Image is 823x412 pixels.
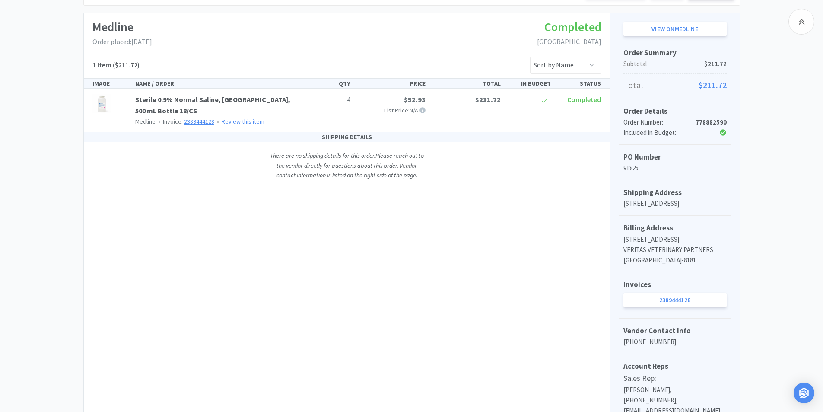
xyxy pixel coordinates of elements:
p: 4 [307,94,350,105]
h5: Shipping Address [623,187,727,198]
p: Subtotal [623,59,727,69]
p: [GEOGRAPHIC_DATA] [537,36,601,48]
span: $211.72 [475,95,501,104]
p: [GEOGRAPHIC_DATA]-8181 [623,255,727,265]
p: [PHONE_NUMBER] [623,337,727,347]
div: QTY [304,79,354,88]
div: STATUS [554,79,604,88]
h5: Billing Address [623,222,727,234]
div: NAME / ORDER [132,79,304,88]
div: TOTAL [429,79,504,88]
h5: Order Details [623,105,727,117]
div: Included in Budget: [623,128,692,138]
div: IMAGE [89,79,132,88]
div: IN BUDGET [504,79,554,88]
span: 1 Item [92,61,111,69]
span: $52.93 [404,95,426,104]
p: [STREET_ADDRESS] [623,234,727,245]
h5: Order Summary [623,47,727,59]
h5: PO Number [623,151,727,163]
a: View onMedline [623,22,727,36]
div: PRICE [354,79,429,88]
i: There are no shipping details for this order. Please reach out to the vendor directly for questio... [270,152,424,179]
h5: Vendor Contact Info [623,325,727,337]
p: [STREET_ADDRESS] [623,198,727,209]
span: $211.72 [704,59,727,69]
strong: 778882590 [696,118,727,126]
p: VERITAS VETERINARY PARTNERS [623,245,727,255]
div: SHIPPING DETAILS [84,132,610,142]
p: Total [623,78,727,92]
p: List Price: N/A [357,105,426,115]
span: Invoice: [156,118,214,125]
a: Review this item [222,118,264,125]
img: a29ee9f1db7d47d2845e07f4155e9626_713657.jpeg [92,94,111,113]
h4: Sales Rep : [623,372,727,385]
h1: Medline [92,17,152,37]
span: • [157,118,162,125]
a: 2389444128 [184,118,214,125]
div: Order Number: [623,117,692,128]
span: $211.72 [699,78,727,92]
a: Sterile 0.9% Normal Saline, [GEOGRAPHIC_DATA], 500 mL Bottle 18/CS [135,95,290,115]
h5: ($211.72) [92,60,140,71]
h5: Invoices [623,279,727,291]
span: Medline [135,118,156,125]
div: Open Intercom Messenger [794,383,814,403]
p: Order placed: [DATE] [92,36,152,48]
span: Completed [567,95,601,104]
p: 91825 [623,163,727,173]
h5: Account Reps [623,361,727,372]
span: • [216,118,220,125]
a: 2389444128 [623,293,727,307]
span: Completed [544,19,601,35]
